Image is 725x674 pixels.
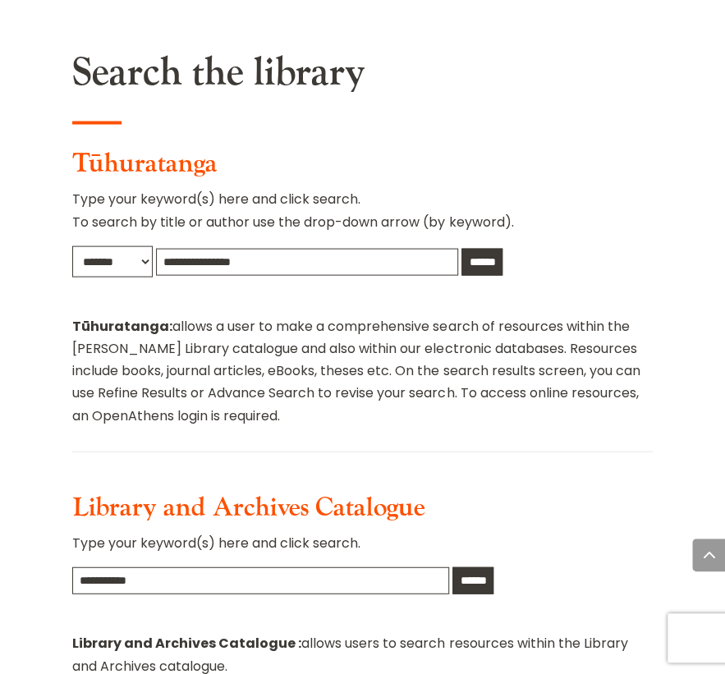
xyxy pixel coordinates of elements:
[72,316,172,335] strong: Tūhuratanga:
[72,531,652,566] p: Type your keyword(s) here and click search.
[72,148,652,187] h3: Tūhuratanga
[72,492,652,531] h3: Library and Archives Catalogue
[72,48,652,104] h2: Search the library
[72,633,301,652] strong: Library and Archives Catalogue :
[72,314,652,426] p: allows a user to make a comprehensive search of resources within the [PERSON_NAME] Library catalo...
[72,187,652,245] p: Type your keyword(s) here and click search. To search by title or author use the drop-down arrow ...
